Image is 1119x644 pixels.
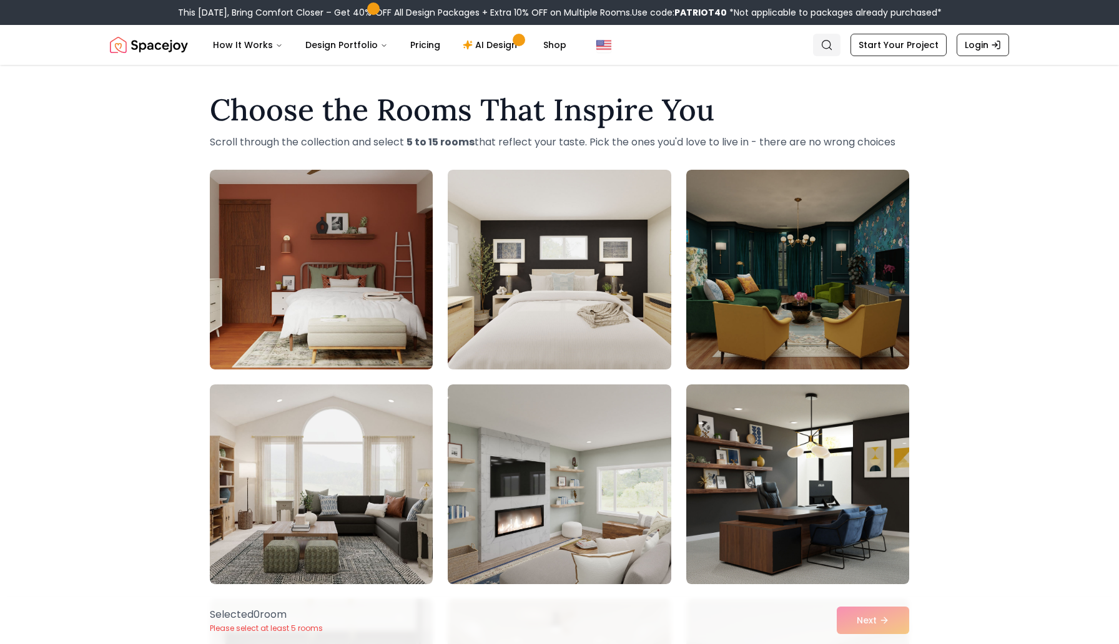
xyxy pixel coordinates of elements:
[210,384,433,584] img: Room room-4
[203,32,576,57] nav: Main
[110,25,1009,65] nav: Global
[686,384,909,584] img: Room room-6
[533,32,576,57] a: Shop
[674,6,727,19] b: PATRIOT40
[596,37,611,52] img: United States
[210,170,433,369] img: Room room-1
[178,6,942,19] div: This [DATE], Bring Comfort Closer – Get 40% OFF All Design Packages + Extra 10% OFF on Multiple R...
[957,34,1009,56] a: Login
[110,32,188,57] a: Spacejoy
[453,32,531,57] a: AI Design
[203,32,293,57] button: How It Works
[295,32,398,57] button: Design Portfolio
[110,32,188,57] img: Spacejoy Logo
[400,32,450,57] a: Pricing
[686,170,909,369] img: Room room-3
[727,6,942,19] span: *Not applicable to packages already purchased*
[632,6,727,19] span: Use code:
[448,384,671,584] img: Room room-5
[210,95,909,125] h1: Choose the Rooms That Inspire You
[407,135,475,149] strong: 5 to 15 rooms
[448,170,671,369] img: Room room-2
[210,607,323,622] p: Selected 0 room
[850,34,947,56] a: Start Your Project
[210,135,909,150] p: Scroll through the collection and select that reflect your taste. Pick the ones you'd love to liv...
[210,623,323,633] p: Please select at least 5 rooms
